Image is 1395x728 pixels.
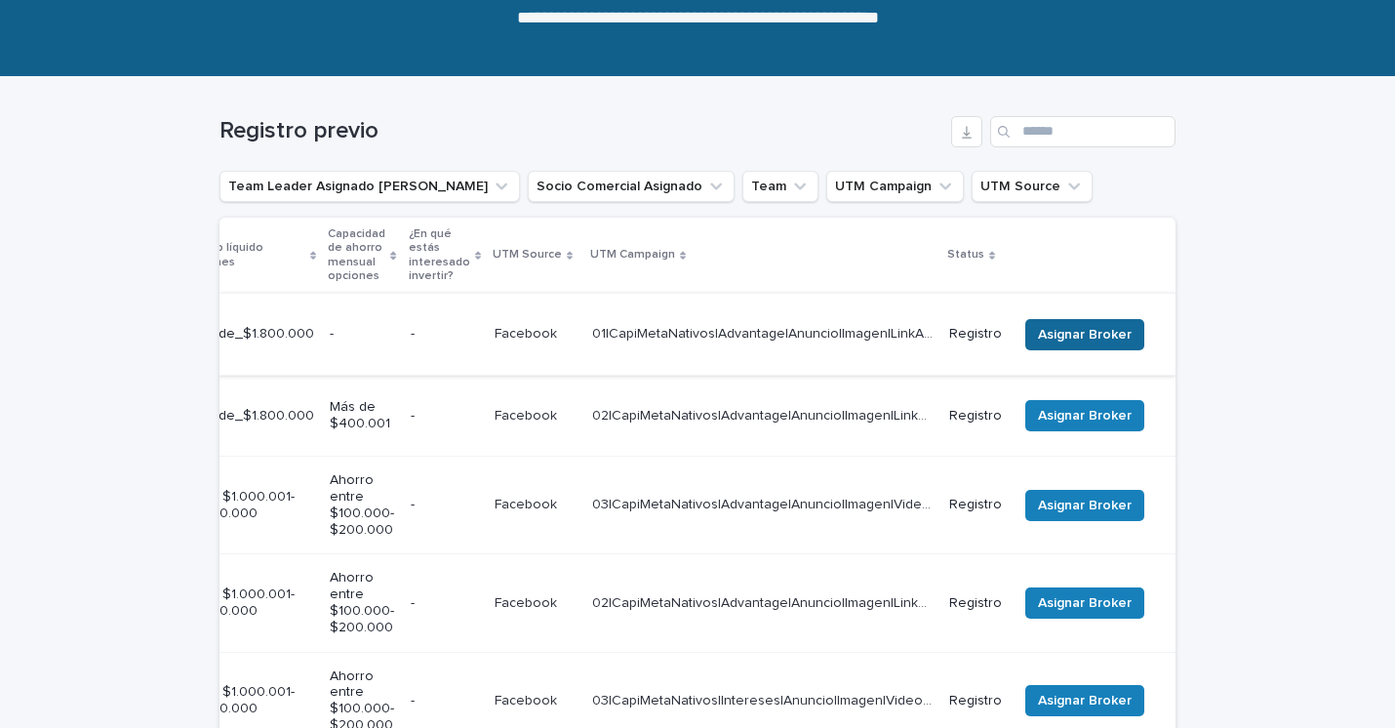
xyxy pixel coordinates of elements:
[826,171,964,202] button: UTM Campaign
[411,326,479,343] p: -
[330,326,394,343] p: -
[409,223,470,288] p: ¿En qué estás interesado invertir?
[219,171,520,202] button: Team Leader Asignado LLamados
[1025,319,1144,350] button: Asignar Broker
[590,244,675,265] p: UTM Campaign
[742,171,818,202] button: Team
[990,116,1176,147] input: Search
[1025,490,1144,521] button: Asignar Broker
[1038,325,1132,344] span: Asignar Broker
[495,322,561,343] p: Facebook
[185,684,314,717] p: Entre $1.000.001- $1.400.000
[1025,587,1144,619] button: Asignar Broker
[949,595,1002,612] p: Registro
[1038,496,1132,515] span: Asignar Broker
[947,244,984,265] p: Status
[528,171,735,202] button: Socio Comercial Asignado
[495,591,561,612] p: Facebook
[185,586,314,620] p: Entre $1.000.001- $1.400.000
[949,693,1002,709] p: Registro
[1038,406,1132,425] span: Asignar Broker
[1038,593,1132,613] span: Asignar Broker
[495,404,561,425] p: Facebook
[495,689,561,709] p: Facebook
[592,404,937,425] p: 02|CapiMetaNativos|Advantage|Anuncio|Imagen|LinkAd|AON|Agosto|2025|Capitalizarme|UF|Nueva_Calif
[592,591,937,612] p: 02|CapiMetaNativos|Advantage|Anuncio|Imagen|LinkAd|AON|Mayo|2025|TeamCapi|UF
[592,493,937,513] p: 03|CapiMetaNativos|Advantage|Anuncio|Imagen|Video|AON|Mayo|2025|TeamCapi|SinAhorro
[1025,685,1144,716] button: Asignar Broker
[949,326,1002,343] p: Registro
[330,472,394,538] p: Ahorro entre $100.000- $200.000
[949,497,1002,513] p: Registro
[411,408,479,425] p: -
[185,408,314,425] p: más_de_$1.800.000
[219,117,943,145] h1: Registro previo
[328,223,385,288] p: Capacidad de ahorro mensual opciones
[411,595,479,612] p: -
[183,237,305,273] p: Sueldo líquido opciones
[495,493,561,513] p: Facebook
[972,171,1093,202] button: UTM Source
[411,693,479,709] p: -
[592,689,937,709] p: 03|CapiMetaNativos|Intereses|Anuncio|Imagen|Video|AON|Mayo|2025|TeamCapi|SinAhorro
[949,408,1002,425] p: Registro
[185,489,314,522] p: Entre $1.000.001- $1.400.000
[411,497,479,513] p: -
[1038,691,1132,710] span: Asignar Broker
[1025,400,1144,431] button: Asignar Broker
[330,399,394,432] p: Más de $400.001
[330,570,394,635] p: Ahorro entre $100.000- $200.000
[493,244,562,265] p: UTM Source
[185,326,314,343] p: más_de_$1.800.000
[592,322,937,343] p: 01|CapiMetaNativos|Advantage|Anuncio|Imagen|LinkAd|AON|Agosto|2025|Capitalizarme|SinPie|Nueva_Calif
